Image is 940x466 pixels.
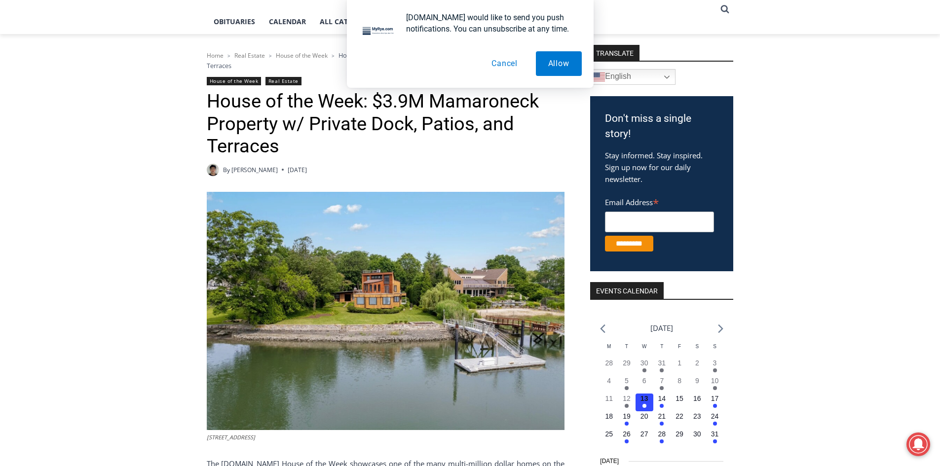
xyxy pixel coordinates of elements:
button: 22 [671,411,688,429]
h2: Events Calendar [590,282,664,299]
time: 19 [623,412,631,420]
time: 9 [695,377,699,385]
time: 29 [676,430,683,438]
time: 1 [677,359,681,367]
button: 13 Has events [636,394,653,411]
em: Has events [660,386,664,390]
time: 13 [640,394,648,402]
figcaption: [STREET_ADDRESS] [207,433,564,442]
button: 28 [600,358,618,376]
time: 25 [605,430,613,438]
time: 16 [693,394,701,402]
button: 26 Has events [618,429,636,447]
em: Has events [642,368,646,372]
em: Has events [713,439,717,443]
time: 24 [711,412,719,420]
em: Has events [625,404,629,408]
button: 11 [600,394,618,411]
time: 22 [676,412,683,420]
div: Monday [600,343,618,358]
button: 1 [671,358,688,376]
button: 27 [636,429,653,447]
time: 17 [711,394,719,402]
em: Has events [660,404,664,408]
div: Sunday [706,343,724,358]
button: 29 [671,429,688,447]
button: 5 Has events [618,376,636,394]
time: 28 [605,359,613,367]
button: 30 Has events [636,358,653,376]
time: 26 [623,430,631,438]
button: 14 Has events [653,394,671,411]
time: 7 [660,377,664,385]
div: Friday [671,343,688,358]
a: [PERSON_NAME] [231,166,278,174]
time: 8 [677,377,681,385]
time: 10 [711,377,719,385]
time: 15 [676,394,683,402]
button: Allow [536,51,582,76]
div: Thursday [653,343,671,358]
span: T [660,344,663,349]
time: 5 [625,377,629,385]
button: 2 [688,358,706,376]
em: Has events [713,422,717,426]
button: 18 [600,411,618,429]
label: Email Address [605,192,714,210]
time: 28 [658,430,666,438]
a: Next month [718,324,723,333]
p: Stay informed. Stay inspired. Sign up now for our daily newsletter. [605,149,718,185]
button: 23 [688,411,706,429]
time: 27 [640,430,648,438]
time: 20 [640,412,648,420]
em: Has events [625,422,629,426]
button: 25 [600,429,618,447]
img: notification icon [359,12,398,51]
button: 19 Has events [618,411,636,429]
em: Has events [713,368,717,372]
button: 24 Has events [706,411,724,429]
button: 4 [600,376,618,394]
div: Tuesday [618,343,636,358]
em: Has events [660,439,664,443]
em: Has events [660,368,664,372]
span: T [625,344,628,349]
button: 17 Has events [706,394,724,411]
time: 18 [605,412,613,420]
span: F [678,344,681,349]
div: [DOMAIN_NAME] would like to send you push notifications. You can unsubscribe at any time. [398,12,582,35]
em: Has events [625,386,629,390]
a: Author image [207,164,219,176]
time: 30 [693,430,701,438]
li: [DATE] [650,322,673,335]
time: 14 [658,394,666,402]
button: 10 Has events [706,376,724,394]
time: 11 [605,394,613,402]
button: 28 Has events [653,429,671,447]
button: 12 Has events [618,394,636,411]
button: 7 Has events [653,376,671,394]
time: 30 [640,359,648,367]
time: [DATE] [288,165,307,175]
time: 2 [695,359,699,367]
button: 9 [688,376,706,394]
time: 4 [607,377,611,385]
em: Has events [713,404,717,408]
a: Previous month [600,324,605,333]
div: Saturday [688,343,706,358]
time: 29 [623,359,631,367]
button: 20 [636,411,653,429]
span: M [607,344,611,349]
button: 29 [618,358,636,376]
em: Has events [625,439,629,443]
img: Patel, Devan - bio cropped 200x200 [207,164,219,176]
time: [DATE] [600,457,619,466]
button: 16 [688,394,706,411]
em: Has events [713,386,717,390]
time: 12 [623,394,631,402]
button: 3 Has events [706,358,724,376]
time: 31 [711,430,719,438]
span: W [642,344,646,349]
button: 8 [671,376,688,394]
h3: Don't miss a single story! [605,111,718,142]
